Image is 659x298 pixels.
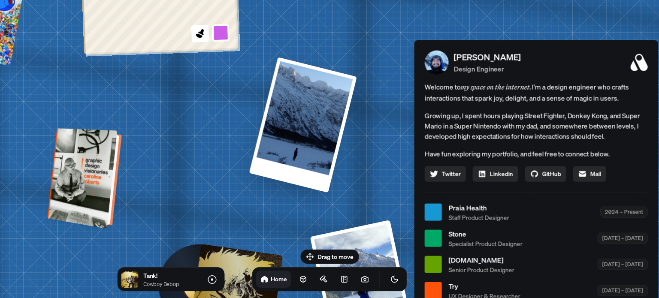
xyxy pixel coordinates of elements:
[454,63,521,74] p: Design Engineer
[454,51,521,63] p: [PERSON_NAME]
[449,281,520,291] span: Try
[425,166,466,181] a: Twitter
[461,82,532,91] em: my space on the internet.
[490,169,513,178] span: Linkedin
[425,110,648,141] p: Growing up, I spent hours playing Street Fighter, Donkey Kong, and Super Mario in a Super Nintend...
[271,275,287,283] h1: Home
[473,166,518,181] a: Linkedin
[425,81,648,103] span: Welcome to I'm a design engineer who crafts interactions that spark joy, delight, and a sense of ...
[449,265,514,274] span: Senior Product Designer
[442,169,461,178] span: Twitter
[425,148,648,159] p: Have fun exploring my portfolio, and feel free to connect below.
[143,280,198,288] p: Cowboy Bebop
[256,271,291,288] a: Home
[386,271,403,288] button: Toggle Theme
[600,207,648,217] div: 2024 – Present
[542,169,561,178] span: GitHub
[449,255,514,265] span: [DOMAIN_NAME]
[598,233,648,244] div: [DATE] – [DATE]
[525,166,566,181] a: GitHub
[449,229,523,239] span: Stone
[425,50,449,74] img: Profile Picture
[143,271,198,280] p: Tank!
[573,166,606,181] a: Mail
[598,259,648,270] div: [DATE] – [DATE]
[449,239,523,248] span: Specialist Product Designer
[598,285,648,296] div: [DATE] – [DATE]
[449,202,509,213] span: Praia Health
[590,169,601,178] span: Mail
[449,213,509,222] span: Staff Product Designer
